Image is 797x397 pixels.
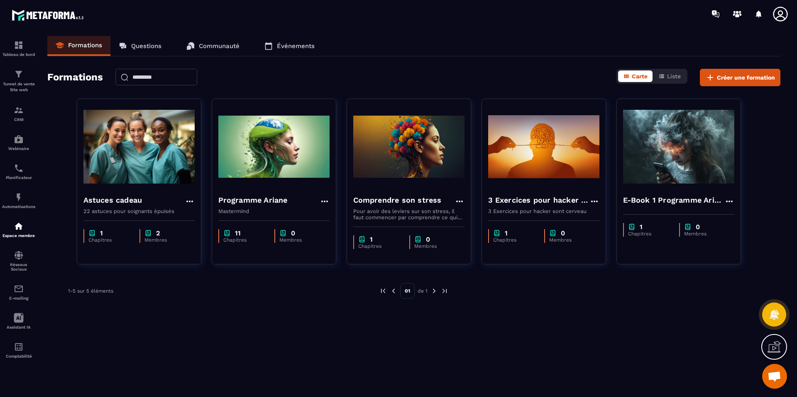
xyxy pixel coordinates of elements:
[700,69,780,86] button: Créer une formation
[684,223,692,231] img: chapter
[2,81,35,93] p: Tunnel de vente Site web
[14,105,24,115] img: formation
[549,229,557,237] img: chapter
[353,208,465,220] p: Pour avoir des leviers sur son stress, il faut commencer par comprendre ce qui se passe.
[291,229,295,237] p: 0
[418,288,428,294] p: de 1
[2,157,35,186] a: schedulerschedulerPlanificateur
[414,243,456,249] p: Membres
[379,287,387,295] img: prev
[14,40,24,50] img: formation
[14,192,24,202] img: automations
[2,63,35,99] a: formationformationTunnel de vente Site web
[2,204,35,209] p: Automatisations
[628,231,671,237] p: Chapitres
[426,235,430,243] p: 0
[218,208,330,214] p: Mastermind
[2,296,35,300] p: E-mailing
[2,146,35,151] p: Webinaire
[667,73,681,80] span: Liste
[223,229,231,237] img: chapter
[370,235,373,243] p: 1
[2,117,35,122] p: CRM
[640,223,643,231] p: 1
[88,229,96,237] img: chapter
[277,42,315,50] p: Événements
[493,229,501,237] img: chapter
[358,235,366,243] img: chapter
[14,284,24,294] img: email
[47,36,110,56] a: Formations
[347,99,482,275] a: formation-backgroundComprendre son stressPour avoir des leviers sur son stress, il faut commencer...
[88,237,131,243] p: Chapitres
[493,237,536,243] p: Chapitres
[144,229,152,237] img: chapter
[628,223,636,231] img: chapter
[618,70,653,82] button: Carte
[199,42,240,50] p: Communauté
[235,229,241,237] p: 11
[2,186,35,215] a: automationsautomationsAutomatisations
[696,223,700,231] p: 0
[561,229,565,237] p: 0
[2,128,35,157] a: automationsautomationsWebinaire
[212,99,347,275] a: formation-backgroundProgramme ArianeMastermindchapter11Chapitreschapter0Membres
[14,69,24,79] img: formation
[131,42,161,50] p: Questions
[156,229,160,237] p: 2
[441,287,448,295] img: next
[2,99,35,128] a: formationformationCRM
[2,52,35,57] p: Tableau de bord
[218,194,288,206] h4: Programme Ariane
[83,105,195,188] img: formation-background
[2,336,35,365] a: accountantaccountantComptabilité
[14,250,24,260] img: social-network
[100,229,103,237] p: 1
[400,283,415,299] p: 01
[14,221,24,231] img: automations
[717,73,775,82] span: Créer une formation
[353,194,442,206] h4: Comprendre son stress
[623,105,734,188] img: formation-background
[2,278,35,307] a: emailemailE-mailing
[12,7,86,23] img: logo
[2,325,35,329] p: Assistant IA
[2,215,35,244] a: automationsautomationsEspace membre
[2,175,35,180] p: Planificateur
[2,354,35,358] p: Comptabilité
[14,134,24,144] img: automations
[83,194,142,206] h4: Astuces cadeau
[77,99,212,275] a: formation-backgroundAstuces cadeau22 astuces pour soignants épuiséschapter1Chapitreschapter2Membres
[2,262,35,271] p: Réseaux Sociaux
[279,229,287,237] img: chapter
[279,237,321,243] p: Membres
[623,194,724,206] h4: E-Book 1 Programme Ariane
[488,194,589,206] h4: 3 Exercices pour hacker sont cerveau
[2,307,35,336] a: Assistant IA
[14,163,24,173] img: scheduler
[68,288,113,294] p: 1-5 sur 5 éléments
[83,208,195,214] p: 22 astuces pour soignants épuisés
[110,36,170,56] a: Questions
[505,229,508,237] p: 1
[2,233,35,238] p: Espace membre
[47,69,103,86] h2: Formations
[144,237,186,243] p: Membres
[632,73,648,80] span: Carte
[14,342,24,352] img: accountant
[684,231,726,237] p: Membres
[2,34,35,63] a: formationformationTableau de bord
[68,41,102,49] p: Formations
[488,105,599,188] img: formation-background
[488,208,599,214] p: 3 Exercices pour hacker sont cerveau
[482,99,616,275] a: formation-background3 Exercices pour hacker sont cerveau3 Exercices pour hacker sont cerveauchapt...
[358,243,401,249] p: Chapitres
[353,105,465,188] img: formation-background
[390,287,397,295] img: prev
[256,36,323,56] a: Événements
[223,237,266,243] p: Chapitres
[653,70,686,82] button: Liste
[616,99,751,275] a: formation-backgroundE-Book 1 Programme Arianechapter1Chapitreschapter0Membres
[178,36,248,56] a: Communauté
[430,287,438,295] img: next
